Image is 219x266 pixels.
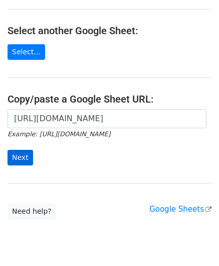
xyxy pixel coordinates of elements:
input: Paste your Google Sheet URL here [8,109,206,128]
a: Need help? [8,204,56,219]
h4: Select another Google Sheet: [8,25,211,37]
h4: Copy/paste a Google Sheet URL: [8,93,211,105]
a: Select... [8,44,45,60]
small: Example: [URL][DOMAIN_NAME] [8,130,110,138]
input: Next [8,150,33,165]
a: Google Sheets [149,205,211,214]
